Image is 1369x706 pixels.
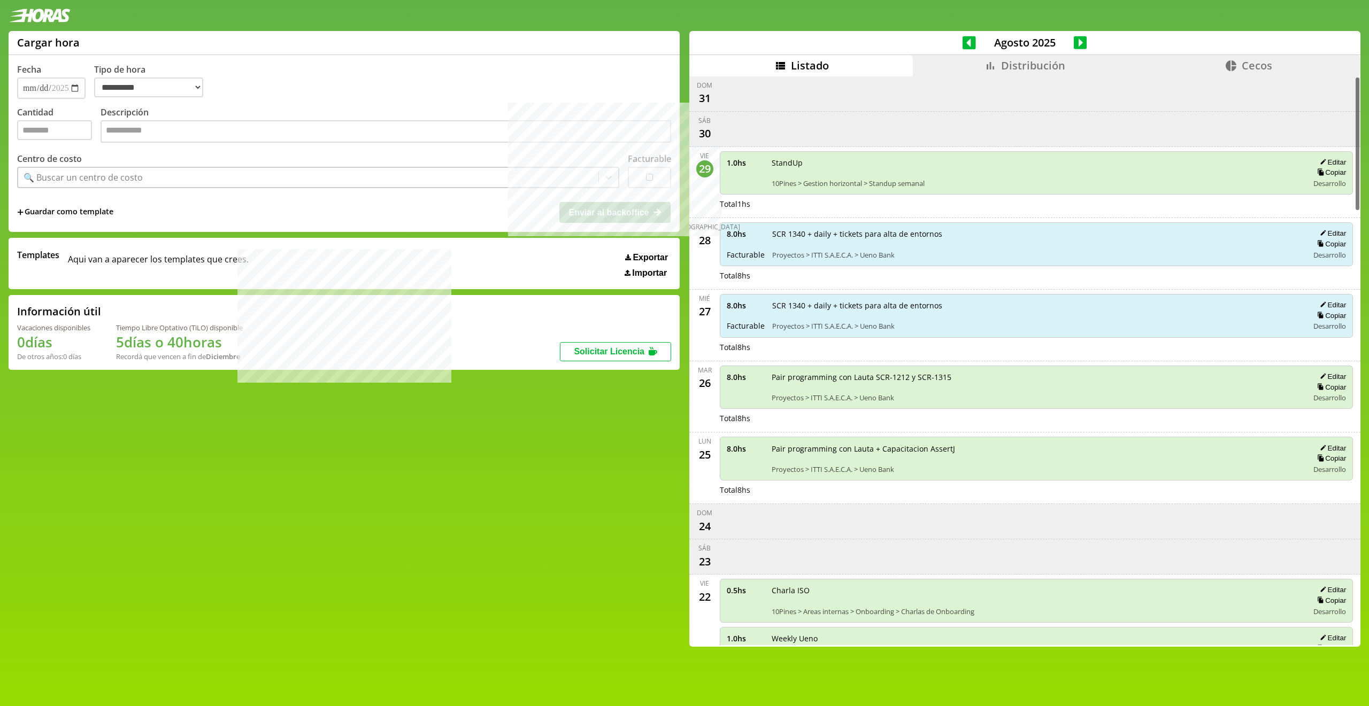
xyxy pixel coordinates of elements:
[206,352,240,361] b: Diciembre
[1314,596,1346,605] button: Copiar
[1313,321,1346,331] span: Desarrollo
[720,485,1353,495] div: Total 8 hs
[17,120,92,140] input: Cantidad
[17,249,59,261] span: Templates
[698,544,711,553] div: sáb
[1001,58,1065,73] span: Distribución
[720,270,1353,281] div: Total 8 hs
[696,303,713,320] div: 27
[1314,383,1346,392] button: Copiar
[696,90,713,107] div: 31
[116,323,243,332] div: Tiempo Libre Optativo (TiLO) disponible
[17,153,82,165] label: Centro de costo
[1314,239,1346,249] button: Copiar
[1313,464,1346,474] span: Desarrollo
[727,372,764,382] span: 8.0 hs
[697,81,712,90] div: dom
[101,120,671,143] textarea: Descripción
[1317,372,1346,381] button: Editar
[17,64,41,75] label: Fecha
[696,517,713,534] div: 24
[1317,444,1346,453] button: Editar
[17,206,24,218] span: +
[574,347,644,356] span: Solicitar Licencia
[94,64,212,99] label: Tipo de hora
[976,35,1074,50] span: Agosto 2025
[698,116,711,125] div: sáb
[17,206,113,218] span: +Guardar como template
[1313,179,1346,188] span: Desarrollo
[772,158,1302,168] span: StandUp
[696,446,713,463] div: 25
[772,393,1302,402] span: Proyectos > ITTI S.A.E.C.A. > Ueno Bank
[622,252,671,263] button: Exportar
[772,229,1302,239] span: SCR 1340 + daily + tickets para alta de entornos
[628,153,671,165] label: Facturable
[94,77,203,97] select: Tipo de hora
[720,413,1353,423] div: Total 8 hs
[698,366,712,375] div: mar
[696,588,713,605] div: 22
[696,553,713,570] div: 23
[17,323,90,332] div: Vacaciones disponibles
[1242,58,1272,73] span: Cecos
[696,125,713,142] div: 30
[727,585,764,595] span: 0.5 hs
[1313,607,1346,616] span: Desarrollo
[9,9,71,22] img: logotipo
[720,342,1353,352] div: Total 8 hs
[116,352,243,361] div: Recordá que vencen a fin de
[698,437,711,446] div: lun
[727,158,764,168] span: 1.0 hs
[772,179,1302,188] span: 10Pines > Gestion horizontal > Standup semanal
[727,250,765,260] span: Facturable
[700,579,709,588] div: vie
[696,375,713,392] div: 26
[1317,158,1346,167] button: Editar
[727,633,764,643] span: 1.0 hs
[697,508,712,517] div: dom
[632,268,667,278] span: Importar
[670,222,740,231] div: [DEMOGRAPHIC_DATA]
[772,633,1302,643] span: Weekly Ueno
[633,253,668,262] span: Exportar
[1314,311,1346,320] button: Copiar
[17,106,101,145] label: Cantidad
[772,372,1302,382] span: Pair programming con Lauta SCR-1212 y SCR-1315
[772,607,1302,616] span: 10Pines > Areas internas > Onboarding > Charlas de Onboarding
[689,76,1360,645] div: scrollable content
[700,151,709,160] div: vie
[1314,168,1346,177] button: Copiar
[1317,633,1346,642] button: Editar
[1314,454,1346,463] button: Copiar
[17,304,101,319] h2: Información útil
[772,250,1302,260] span: Proyectos > ITTI S.A.E.C.A. > Ueno Bank
[1313,393,1346,402] span: Desarrollo
[772,300,1302,311] span: SCR 1340 + daily + tickets para alta de entornos
[1317,585,1346,594] button: Editar
[727,444,764,454] span: 8.0 hs
[772,321,1302,331] span: Proyectos > ITTI S.A.E.C.A. > Ueno Bank
[699,294,710,303] div: mié
[17,332,90,352] h1: 0 días
[727,321,765,331] span: Facturable
[772,444,1302,454] span: Pair programming con Lauta + Capacitacion AssertJ
[24,172,143,183] div: 🔍 Buscar un centro de costo
[772,585,1302,595] span: Charla ISO
[68,249,249,278] span: Aqui van a aparecer los templates que crees.
[720,199,1353,209] div: Total 1 hs
[17,35,80,50] h1: Cargar hora
[17,352,90,361] div: De otros años: 0 días
[727,229,765,239] span: 8.0 hs
[696,231,713,249] div: 28
[1314,644,1346,653] button: Copiar
[116,332,243,352] h1: 5 días o 40 horas
[791,58,829,73] span: Listado
[727,300,765,311] span: 8.0 hs
[772,464,1302,474] span: Proyectos > ITTI S.A.E.C.A. > Ueno Bank
[101,106,671,145] label: Descripción
[1317,300,1346,309] button: Editar
[696,160,713,177] div: 29
[560,342,671,361] button: Solicitar Licencia
[1317,229,1346,238] button: Editar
